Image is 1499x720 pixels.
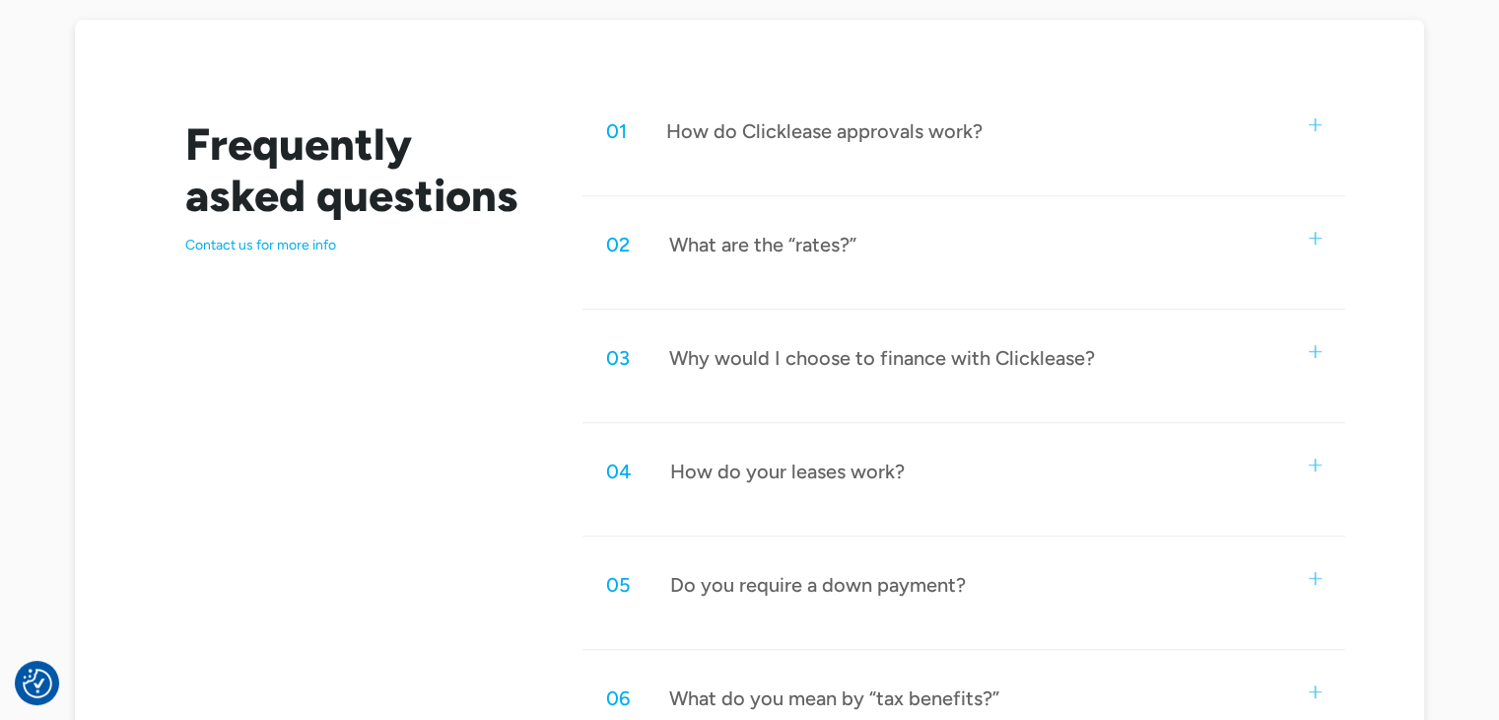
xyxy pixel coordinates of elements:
div: Why would I choose to finance with Clicklease? [669,345,1095,371]
div: 01 [606,118,627,144]
img: small plus [1309,572,1322,585]
img: small plus [1309,459,1322,471]
div: 02 [606,232,630,257]
div: Do you require a down payment? [670,572,966,598]
div: 04 [606,459,631,484]
button: Consent Preferences [23,669,52,698]
div: What are the “rates?” [669,232,856,257]
div: How do Clicklease approvals work? [666,118,983,144]
img: small plus [1309,118,1322,131]
div: 03 [606,345,630,371]
img: small plus [1309,232,1322,245]
p: Contact us for more info [185,237,535,254]
img: small plus [1309,345,1322,358]
h2: Frequently asked questions [185,118,535,221]
div: What do you mean by “tax benefits?” [669,685,999,711]
div: How do your leases work? [670,459,905,484]
div: 06 [606,685,630,711]
img: Revisit consent button [23,669,52,698]
div: 05 [606,572,631,598]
